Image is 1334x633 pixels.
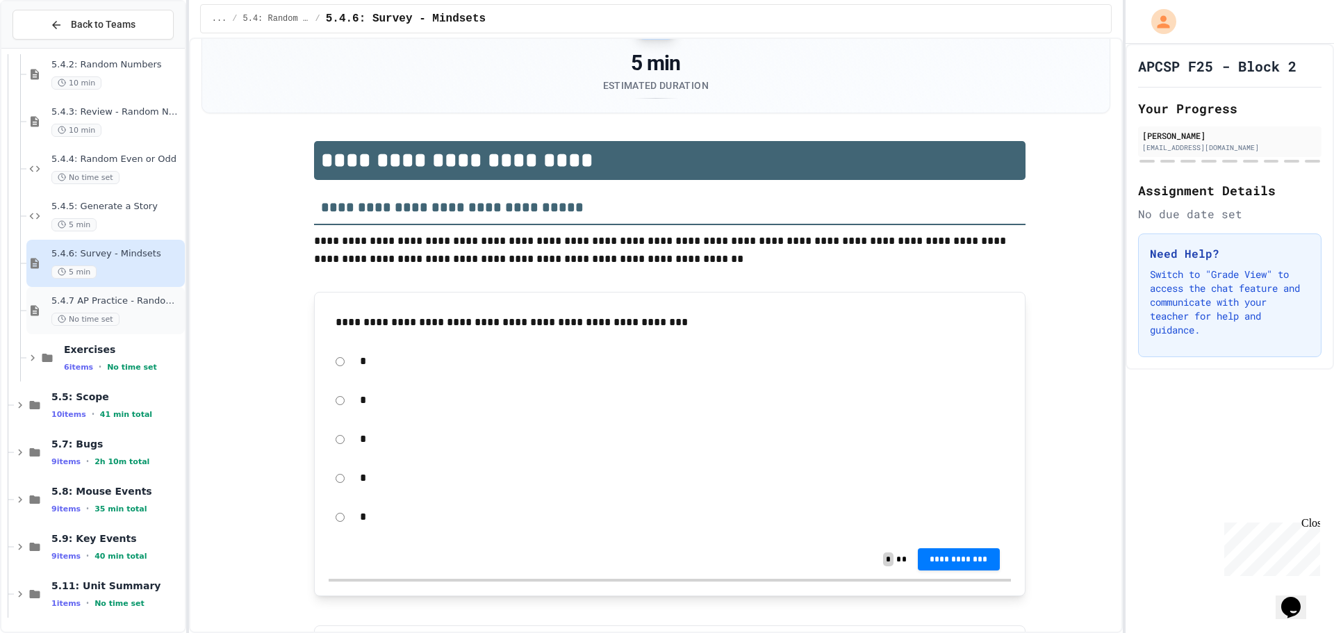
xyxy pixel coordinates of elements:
span: • [86,456,89,467]
span: 9 items [51,457,81,466]
div: No due date set [1138,206,1321,222]
span: • [86,503,89,514]
span: 5.4.6: Survey - Mindsets [51,248,182,260]
h2: Assignment Details [1138,181,1321,200]
span: 5 min [51,265,97,279]
span: No time set [107,363,157,372]
span: • [86,598,89,609]
span: / [315,13,320,24]
div: [PERSON_NAME] [1142,129,1317,142]
span: 6 items [64,363,93,372]
span: • [86,550,89,561]
div: Estimated Duration [603,79,709,92]
span: Back to Teams [71,17,135,32]
div: 5 min [603,51,709,76]
span: • [99,361,101,372]
span: No time set [51,171,120,184]
span: Exercises [64,343,182,356]
span: • [92,409,94,420]
span: 5.4.7 AP Practice - Random Numbers [51,295,182,307]
h3: Need Help? [1150,245,1310,262]
span: 1 items [51,599,81,608]
span: 5.4.6: Survey - Mindsets [326,10,486,27]
span: 5.4: Random Numbers and APIs [243,13,310,24]
span: 9 items [51,504,81,513]
span: 5.5: Scope [51,391,182,403]
span: 5.4.4: Random Even or Odd [51,154,182,165]
span: 10 items [51,410,86,419]
span: 5.7: Bugs [51,438,182,450]
span: 2h 10m total [94,457,149,466]
p: Switch to "Grade View" to access the chat feature and communicate with your teacher for help and ... [1150,268,1310,337]
span: 10 min [51,76,101,90]
span: 35 min total [94,504,147,513]
span: 5.4.2: Random Numbers [51,59,182,71]
span: No time set [94,599,145,608]
span: / [232,13,237,24]
h2: Your Progress [1138,99,1321,118]
span: 9 items [51,552,81,561]
span: 5.4.3: Review - Random Numbers [51,106,182,118]
iframe: chat widget [1219,517,1320,576]
div: [EMAIL_ADDRESS][DOMAIN_NAME] [1142,142,1317,153]
iframe: chat widget [1276,577,1320,619]
span: 5 min [51,218,97,231]
span: ... [212,13,227,24]
span: 40 min total [94,552,147,561]
span: 5.4.5: Generate a Story [51,201,182,213]
h1: APCSP F25 - Block 2 [1138,56,1296,76]
span: 41 min total [100,410,152,419]
div: My Account [1137,6,1180,38]
div: Chat with us now!Close [6,6,96,88]
span: 5.9: Key Events [51,532,182,545]
span: No time set [51,313,120,326]
span: 5.11: Unit Summary [51,579,182,592]
button: Back to Teams [13,10,174,40]
span: 5.8: Mouse Events [51,485,182,498]
span: 10 min [51,124,101,137]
